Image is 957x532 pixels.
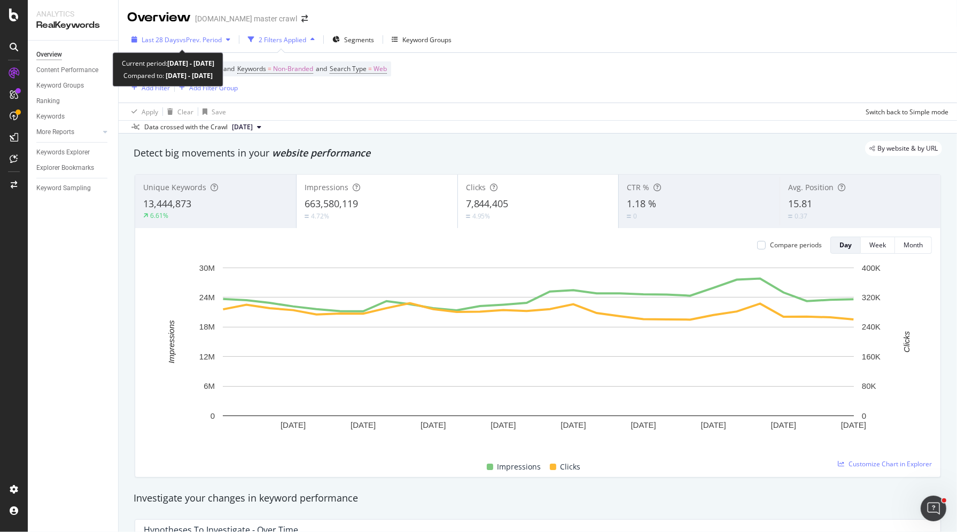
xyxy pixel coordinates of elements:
[36,111,65,122] div: Keywords
[273,61,313,76] span: Non-Branded
[237,64,266,73] span: Keywords
[36,49,111,60] a: Overview
[895,237,932,254] button: Month
[163,103,193,120] button: Clear
[869,240,886,249] div: Week
[122,57,214,69] div: Current period:
[627,215,631,218] img: Equal
[305,197,358,210] span: 663,580,119
[633,212,637,221] div: 0
[466,215,470,218] img: Equal
[866,107,948,116] div: Switch back to Simple mode
[199,293,215,302] text: 24M
[36,65,98,76] div: Content Performance
[195,13,297,24] div: [DOMAIN_NAME] master crawl
[36,183,91,194] div: Keyword Sampling
[862,381,876,390] text: 80K
[268,64,271,73] span: =
[368,64,372,73] span: =
[849,459,932,468] span: Customize Chart in Explorer
[862,293,881,302] text: 320K
[199,323,215,332] text: 18M
[36,65,111,76] a: Content Performance
[771,420,796,429] text: [DATE]
[180,35,222,44] span: vs Prev. Period
[198,103,226,120] button: Save
[387,31,456,48] button: Keyword Groups
[36,9,110,19] div: Analytics
[167,59,214,68] b: [DATE] - [DATE]
[211,411,215,420] text: 0
[838,459,932,468] a: Customize Chart in Explorer
[36,162,111,174] a: Explorer Bookmarks
[142,107,158,116] div: Apply
[36,127,74,138] div: More Reports
[143,182,206,192] span: Unique Keywords
[36,162,94,174] div: Explorer Bookmarks
[830,237,861,254] button: Day
[305,182,348,192] span: Impressions
[466,182,486,192] span: Clicks
[305,215,309,218] img: Equal
[862,323,881,332] text: 240K
[902,331,911,352] text: Clicks
[36,111,111,122] a: Keywords
[228,121,266,134] button: [DATE]
[374,61,387,76] span: Web
[795,212,807,221] div: 0.37
[788,182,834,192] span: Avg. Position
[330,64,367,73] span: Search Type
[36,96,60,107] div: Ranking
[189,83,238,92] div: Add Filter Group
[627,182,649,192] span: CTR %
[627,197,656,210] span: 1.18 %
[466,197,509,210] span: 7,844,405
[175,81,238,94] button: Add Filter Group
[841,420,866,429] text: [DATE]
[199,263,215,272] text: 30M
[144,122,228,132] div: Data crossed with the Crawl
[134,491,942,505] div: Investigate your changes in keyword performance
[199,352,215,361] text: 12M
[36,127,100,138] a: More Reports
[301,15,308,22] div: arrow-right-arrow-left
[167,320,176,363] text: Impressions
[311,212,329,221] div: 4.72%
[36,80,111,91] a: Keyword Groups
[127,103,158,120] button: Apply
[244,31,319,48] button: 2 Filters Applied
[701,420,726,429] text: [DATE]
[472,212,491,221] div: 4.95%
[865,141,942,156] div: legacy label
[497,460,541,473] span: Impressions
[150,211,168,220] div: 6.61%
[862,352,881,361] text: 160K
[839,240,852,249] div: Day
[877,145,938,152] span: By website & by URL
[351,420,376,429] text: [DATE]
[223,64,235,73] span: and
[491,420,516,429] text: [DATE]
[561,420,586,429] text: [DATE]
[142,83,170,92] div: Add Filter
[204,381,215,390] text: 6M
[232,122,253,132] span: 2025 Sep. 1st
[36,147,111,158] a: Keywords Explorer
[904,240,923,249] div: Month
[144,262,932,448] svg: A chart.
[788,197,812,210] span: 15.81
[36,147,90,158] div: Keywords Explorer
[143,197,191,210] span: 13,444,873
[770,240,822,249] div: Compare periods
[421,420,446,429] text: [DATE]
[259,35,306,44] div: 2 Filters Applied
[281,420,306,429] text: [DATE]
[862,411,866,420] text: 0
[36,96,111,107] a: Ranking
[177,107,193,116] div: Clear
[142,35,180,44] span: Last 28 Days
[123,69,213,82] div: Compared to:
[36,49,62,60] div: Overview
[861,103,948,120] button: Switch back to Simple mode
